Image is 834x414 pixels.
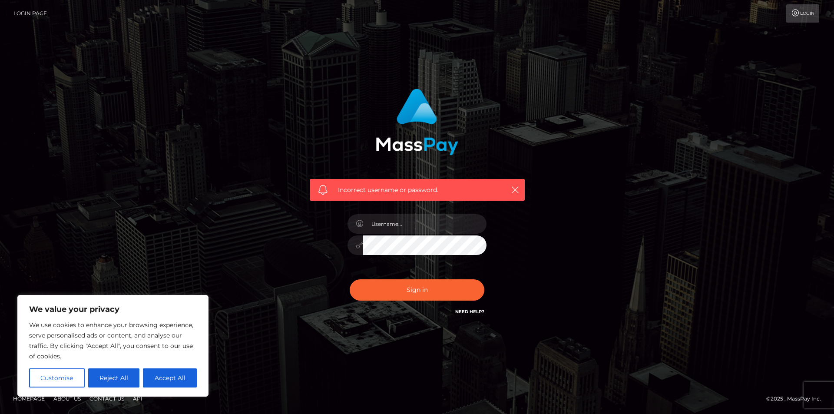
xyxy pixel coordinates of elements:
[455,309,484,315] a: Need Help?
[50,392,84,405] a: About Us
[29,320,197,361] p: We use cookies to enhance your browsing experience, serve personalised ads or content, and analys...
[10,392,48,405] a: Homepage
[786,4,819,23] a: Login
[88,368,140,388] button: Reject All
[143,368,197,388] button: Accept All
[86,392,128,405] a: Contact Us
[376,89,458,155] img: MassPay Login
[350,279,484,301] button: Sign in
[17,295,208,397] div: We value your privacy
[13,4,47,23] a: Login Page
[29,304,197,315] p: We value your privacy
[29,368,85,388] button: Customise
[766,394,827,404] div: © 2025 , MassPay Inc.
[363,214,486,234] input: Username...
[129,392,146,405] a: API
[338,185,496,195] span: Incorrect username or password.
